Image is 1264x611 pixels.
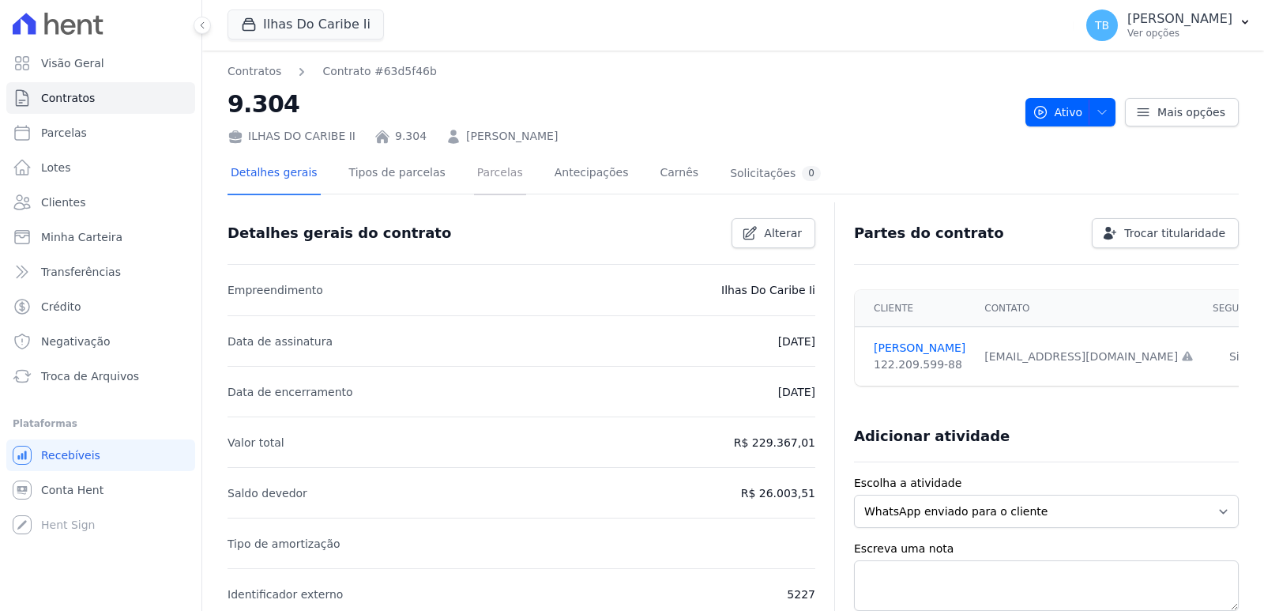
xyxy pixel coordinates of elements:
[1074,3,1264,47] button: TB [PERSON_NAME] Ver opções
[228,63,281,80] a: Contratos
[778,383,815,402] p: [DATE]
[228,63,437,80] nav: Breadcrumb
[730,166,821,181] div: Solicitações
[6,439,195,471] a: Recebíveis
[1125,98,1239,126] a: Mais opções
[228,534,340,553] p: Tipo de amortização
[732,218,815,248] a: Alterar
[41,334,111,349] span: Negativação
[346,153,449,195] a: Tipos de parcelas
[854,224,1004,243] h3: Partes do contrato
[656,153,702,195] a: Carnês
[1095,20,1109,31] span: TB
[228,433,284,452] p: Valor total
[855,290,975,327] th: Cliente
[228,383,353,402] p: Data de encerramento
[854,427,1010,446] h3: Adicionar atividade
[228,585,343,604] p: Identificador externo
[734,433,815,452] p: R$ 229.367,01
[6,326,195,357] a: Negativação
[1124,225,1225,241] span: Trocar titularidade
[13,414,189,433] div: Plataformas
[6,152,195,183] a: Lotes
[975,290,1203,327] th: Contato
[6,82,195,114] a: Contratos
[6,221,195,253] a: Minha Carteira
[228,332,333,351] p: Data de assinatura
[41,368,139,384] span: Troca de Arquivos
[228,63,1013,80] nav: Breadcrumb
[41,482,103,498] span: Conta Hent
[41,229,122,245] span: Minha Carteira
[6,47,195,79] a: Visão Geral
[854,475,1239,492] label: Escolha a atividade
[1157,104,1225,120] span: Mais opções
[466,128,558,145] a: [PERSON_NAME]
[6,291,195,322] a: Crédito
[764,225,802,241] span: Alterar
[1127,27,1232,40] p: Ver opções
[228,128,355,145] div: ILHAS DO CARIBE II
[854,541,1239,557] label: Escreva uma nota
[41,90,95,106] span: Contratos
[228,281,323,300] p: Empreendimento
[721,281,815,300] p: Ilhas Do Caribe Ii
[778,332,815,351] p: [DATE]
[874,356,965,373] div: 122.209.599-88
[802,166,821,181] div: 0
[984,349,1194,365] div: [EMAIL_ADDRESS][DOMAIN_NAME]
[395,128,427,145] a: 9.304
[1025,98,1116,126] button: Ativo
[787,585,815,604] p: 5227
[1033,98,1083,126] span: Ativo
[6,256,195,288] a: Transferências
[228,9,384,40] button: Ilhas Do Caribe Ii
[228,224,451,243] h3: Detalhes gerais do contrato
[228,484,307,503] p: Saldo devedor
[727,153,824,195] a: Solicitações0
[1127,11,1232,27] p: [PERSON_NAME]
[6,360,195,392] a: Troca de Arquivos
[41,125,87,141] span: Parcelas
[6,474,195,506] a: Conta Hent
[741,484,815,503] p: R$ 26.003,51
[228,153,321,195] a: Detalhes gerais
[228,86,1013,122] h2: 9.304
[1092,218,1239,248] a: Trocar titularidade
[41,299,81,315] span: Crédito
[6,187,195,218] a: Clientes
[41,447,100,463] span: Recebíveis
[874,340,965,356] a: [PERSON_NAME]
[41,160,71,175] span: Lotes
[41,194,85,210] span: Clientes
[41,264,121,280] span: Transferências
[6,117,195,149] a: Parcelas
[474,153,526,195] a: Parcelas
[41,55,104,71] span: Visão Geral
[322,63,437,80] a: Contrato #63d5f46b
[551,153,632,195] a: Antecipações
